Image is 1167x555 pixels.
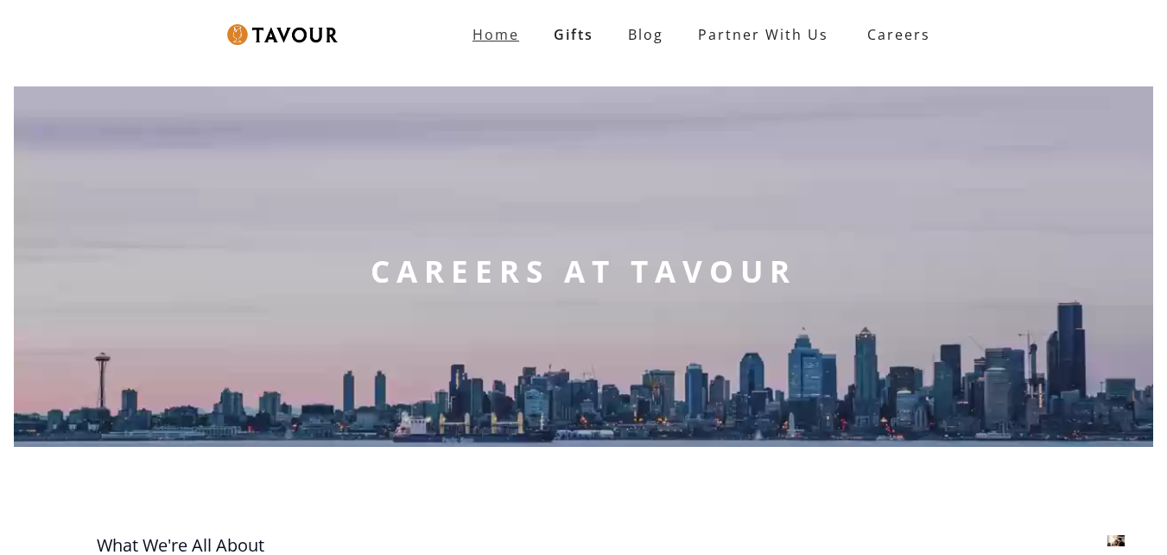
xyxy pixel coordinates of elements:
[846,10,943,59] a: Careers
[611,17,681,52] a: Blog
[681,17,846,52] a: partner with us
[473,25,519,44] strong: Home
[455,17,536,52] a: Home
[867,17,930,52] strong: Careers
[536,17,611,52] a: Gifts
[371,251,796,292] strong: CAREERS AT TAVOUR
